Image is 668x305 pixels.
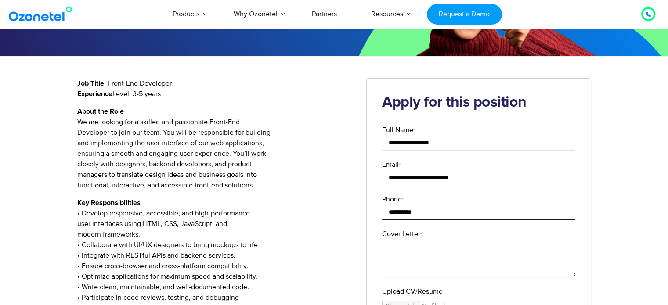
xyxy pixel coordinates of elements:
h2: Apply for this position [382,94,575,111]
label: Full Name [382,125,575,135]
label: Upload CV/Resume [382,286,575,297]
a: Request a Demo [427,4,502,25]
strong: Key Responsibilities [77,199,141,206]
strong: Job Title [77,80,104,87]
label: Phone [382,194,575,205]
strong: About the Role [77,108,124,115]
strong: Experience [77,90,112,97]
label: Email [382,159,575,170]
label: Cover Letter [382,229,575,239]
p: : Front-End Developer Level: 3-5 years [77,78,354,99]
p: We are looking for a skilled and passionate Front-End Developer to join our team. You will be res... [77,106,354,190]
